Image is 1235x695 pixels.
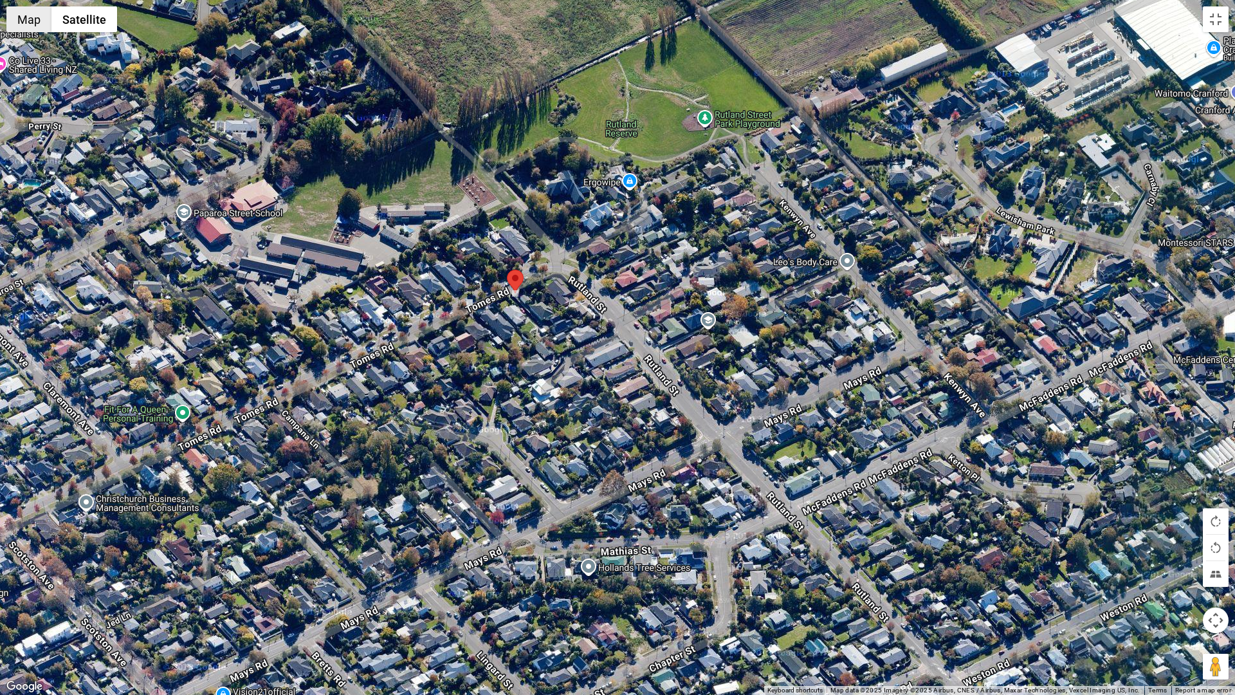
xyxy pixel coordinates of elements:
button: Rotate map clockwise [1203,508,1229,534]
a: Report a map error [1175,687,1231,694]
span: Map data ©2025 Imagery ©2025 Airbus, CNES / Airbus, Maxar Technologies, Vexcel Imaging US, Inc. [830,687,1140,694]
button: Drag Pegman onto the map to open Street View [1203,654,1229,680]
button: Map camera controls [1203,607,1229,633]
button: Rotate map counterclockwise [1203,535,1229,561]
a: Terms (opens in new tab) [1148,687,1167,694]
button: Keyboard shortcuts [767,686,823,695]
button: Tilt map [1203,561,1229,587]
